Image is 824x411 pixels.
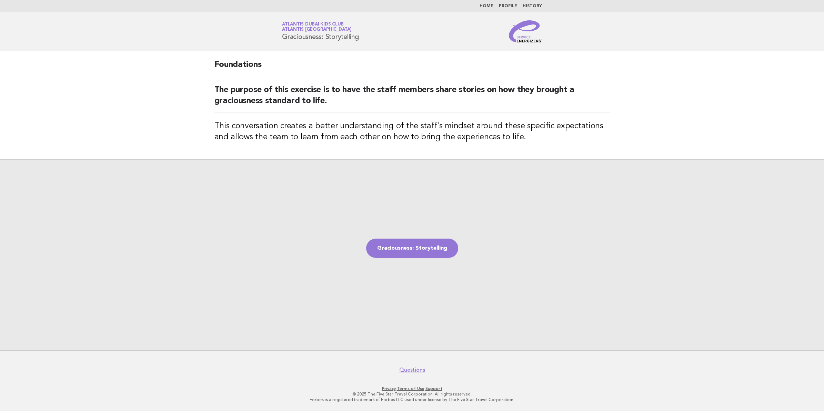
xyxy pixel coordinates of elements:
p: Forbes is a registered trademark of Forbes LLC used under license by The Five Star Travel Corpora... [201,397,623,402]
a: Graciousness: Storytelling [366,239,458,258]
h2: Foundations [214,59,610,76]
a: Profile [499,4,517,8]
a: Privacy [382,386,396,391]
a: Support [425,386,442,391]
a: Terms of Use [397,386,424,391]
p: · · [201,386,623,391]
h3: This conversation creates a better understanding of the staff's mindset around these specific exp... [214,121,610,143]
p: © 2025 The Five Star Travel Corporation. All rights reserved. [201,391,623,397]
a: History [523,4,542,8]
h2: The purpose of this exercise is to have the staff members share stories on how they brought a gra... [214,84,610,112]
span: Atlantis [GEOGRAPHIC_DATA] [282,28,352,32]
a: Atlantis Dubai Kids ClubAtlantis [GEOGRAPHIC_DATA] [282,22,352,32]
h1: Graciousness: Storytelling [282,22,359,40]
a: Questions [399,367,425,373]
img: Service Energizers [509,20,542,42]
a: Home [480,4,493,8]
